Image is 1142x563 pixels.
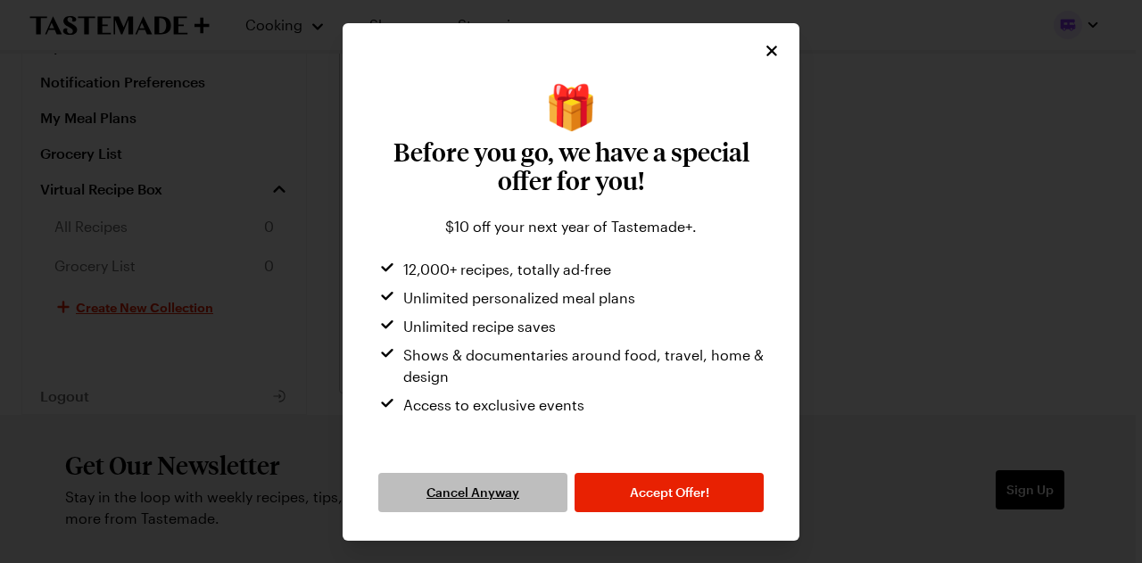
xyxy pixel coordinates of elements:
[178,103,192,118] img: tab_keywords_by_traffic_grey.svg
[197,105,301,117] div: Keywords by Traffic
[68,105,160,117] div: Domain Overview
[762,41,782,61] button: Close
[426,484,519,501] span: Cancel Anyway
[378,473,567,512] button: Cancel Anyway
[48,103,62,118] img: tab_domain_overview_orange.svg
[403,287,635,309] span: Unlimited personalized meal plans
[403,344,764,387] span: Shows & documentaries around food, travel, home & design
[403,316,556,337] span: Unlimited recipe saves
[403,259,611,280] span: 12,000+ recipes, totally ad-free
[544,84,598,127] span: wrapped present emoji
[50,29,87,43] div: v 4.0.25
[46,46,196,61] div: Domain: [DOMAIN_NAME]
[630,484,709,501] span: Accept Offer!
[378,137,764,195] h3: Before you go, we have a special offer for you!
[403,394,584,416] span: Access to exclusive events
[575,473,764,512] button: Accept Offer!
[378,216,764,237] div: $10 off your next year of Tastemade+.
[29,29,43,43] img: logo_orange.svg
[29,46,43,61] img: website_grey.svg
